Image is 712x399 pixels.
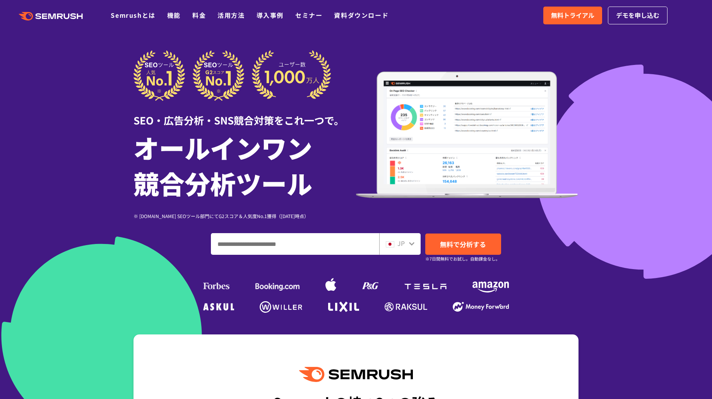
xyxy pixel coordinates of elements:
[133,130,356,201] h1: オールインワン 競合分析ツール
[167,10,181,20] a: 機能
[551,10,594,20] span: 無料トライアル
[608,7,667,24] a: デモを申し込む
[257,10,284,20] a: 導入事例
[334,10,389,20] a: 資料ダウンロード
[616,10,659,20] span: デモを申し込む
[111,10,155,20] a: Semrushとは
[543,7,602,24] a: 無料トライアル
[133,101,356,128] div: SEO・広告分析・SNS競合対策をこれ一つで。
[211,234,379,254] input: ドメイン、キーワードまたはURLを入力してください
[425,255,500,263] small: ※7日間無料でお試し。自動課金なし。
[299,367,413,382] img: Semrush
[440,239,486,249] span: 無料で分析する
[295,10,322,20] a: セミナー
[397,239,405,248] span: JP
[192,10,206,20] a: 料金
[133,212,356,220] div: ※ [DOMAIN_NAME] SEOツール部門にてG2スコア＆人気度No.1獲得（[DATE]時点）
[425,234,501,255] a: 無料で分析する
[217,10,245,20] a: 活用方法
